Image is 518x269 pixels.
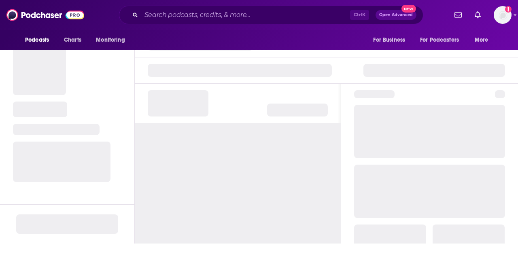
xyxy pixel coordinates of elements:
img: User Profile [494,6,512,24]
span: Podcasts [25,34,49,46]
span: Logged in as AlexMerceron [494,6,512,24]
button: open menu [415,32,471,48]
a: Show notifications dropdown [451,8,465,22]
button: Open AdvancedNew [376,10,416,20]
span: Open Advanced [379,13,413,17]
span: Charts [64,34,81,46]
span: New [401,5,416,13]
button: open menu [367,32,415,48]
span: For Podcasters [420,34,459,46]
div: Search podcasts, credits, & more... [119,6,423,24]
button: Show profile menu [494,6,512,24]
button: open menu [469,32,499,48]
input: Search podcasts, credits, & more... [141,8,350,21]
span: Monitoring [96,34,125,46]
a: Charts [59,32,86,48]
img: Podchaser - Follow, Share and Rate Podcasts [6,7,84,23]
span: More [475,34,488,46]
button: open menu [90,32,135,48]
a: Show notifications dropdown [471,8,484,22]
svg: Add a profile image [505,6,512,13]
span: For Business [373,34,405,46]
span: Ctrl K [350,10,369,20]
button: open menu [19,32,59,48]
